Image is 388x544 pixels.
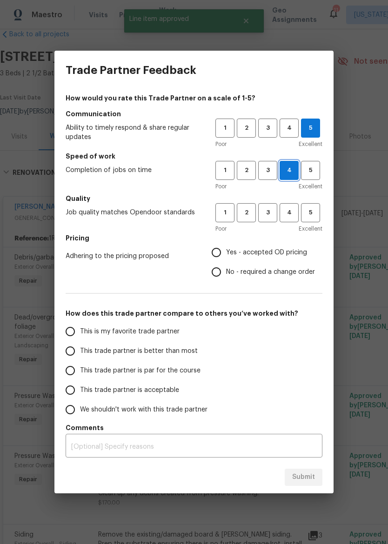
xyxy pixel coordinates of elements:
button: 4 [280,203,299,222]
h3: Trade Partner Feedback [66,64,196,77]
button: 1 [215,161,234,180]
span: Job quality matches Opendoor standards [66,208,201,217]
span: This is my favorite trade partner [80,327,180,337]
button: 4 [280,161,299,180]
button: 1 [215,203,234,222]
span: 5 [302,165,319,176]
span: 4 [280,165,298,176]
span: 3 [259,207,276,218]
span: 5 [301,123,320,133]
button: 3 [258,161,277,180]
span: 1 [216,165,234,176]
span: Poor [215,224,227,233]
h5: Speed of work [66,152,322,161]
button: 2 [237,119,256,138]
span: 4 [281,123,298,133]
span: Adhering to the pricing proposed [66,252,197,261]
h5: Quality [66,194,322,203]
h5: Pricing [66,233,322,243]
span: 1 [216,207,234,218]
span: Excellent [299,224,322,233]
span: 3 [259,165,276,176]
span: Poor [215,182,227,191]
span: We shouldn't work with this trade partner [80,405,207,415]
div: Pricing [212,243,322,282]
h5: Communication [66,109,322,119]
button: 5 [301,119,320,138]
button: 5 [301,203,320,222]
span: This trade partner is better than most [80,346,198,356]
span: This trade partner is par for the course [80,366,201,376]
span: 2 [238,165,255,176]
h5: Comments [66,423,322,432]
span: Completion of jobs on time [66,166,201,175]
span: Poor [215,139,227,149]
h5: How does this trade partner compare to others you’ve worked with? [66,309,322,318]
span: 5 [302,207,319,218]
span: Excellent [299,182,322,191]
button: 2 [237,161,256,180]
button: 4 [280,119,299,138]
span: Ability to timely respond & share regular updates [66,123,201,142]
button: 5 [301,161,320,180]
span: 2 [238,207,255,218]
span: 3 [259,123,276,133]
span: 1 [216,123,234,133]
button: 3 [258,203,277,222]
div: How does this trade partner compare to others you’ve worked with? [66,322,322,419]
button: 3 [258,119,277,138]
button: 2 [237,203,256,222]
span: Yes - accepted OD pricing [226,248,307,258]
span: 4 [281,207,298,218]
span: No - required a change order [226,267,315,277]
span: 2 [238,123,255,133]
span: Excellent [299,139,322,149]
button: 1 [215,119,234,138]
h4: How would you rate this Trade Partner on a scale of 1-5? [66,93,322,103]
span: This trade partner is acceptable [80,385,179,395]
